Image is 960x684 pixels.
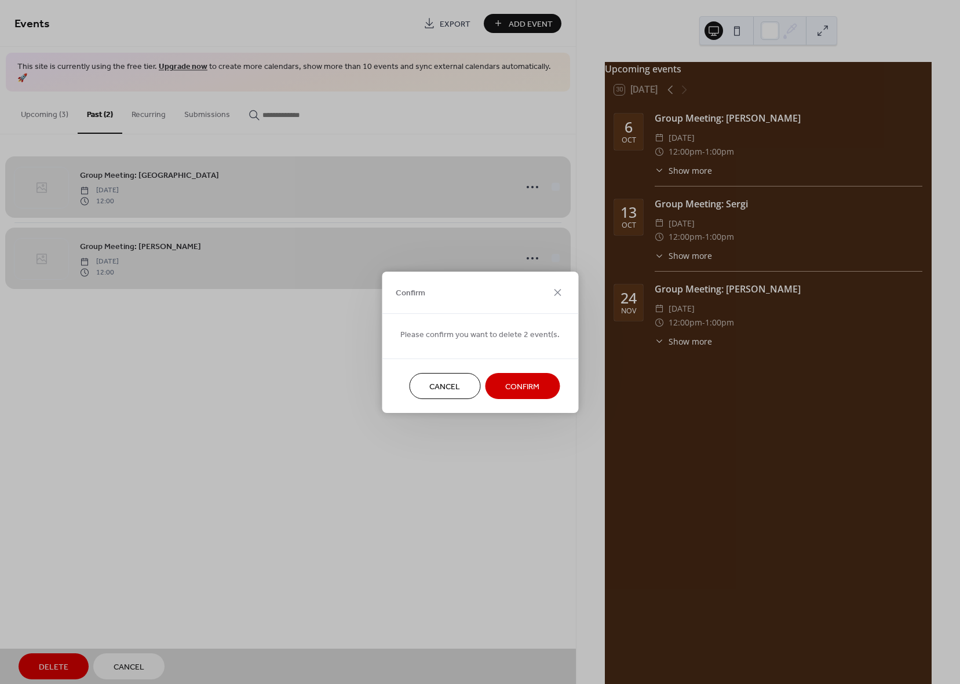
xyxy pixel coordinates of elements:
[429,381,460,393] span: Cancel
[505,381,539,393] span: Confirm
[485,373,560,399] button: Confirm
[396,287,425,299] span: Confirm
[409,373,480,399] button: Cancel
[400,328,560,341] span: Please confirm you want to delete 2 event(s.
